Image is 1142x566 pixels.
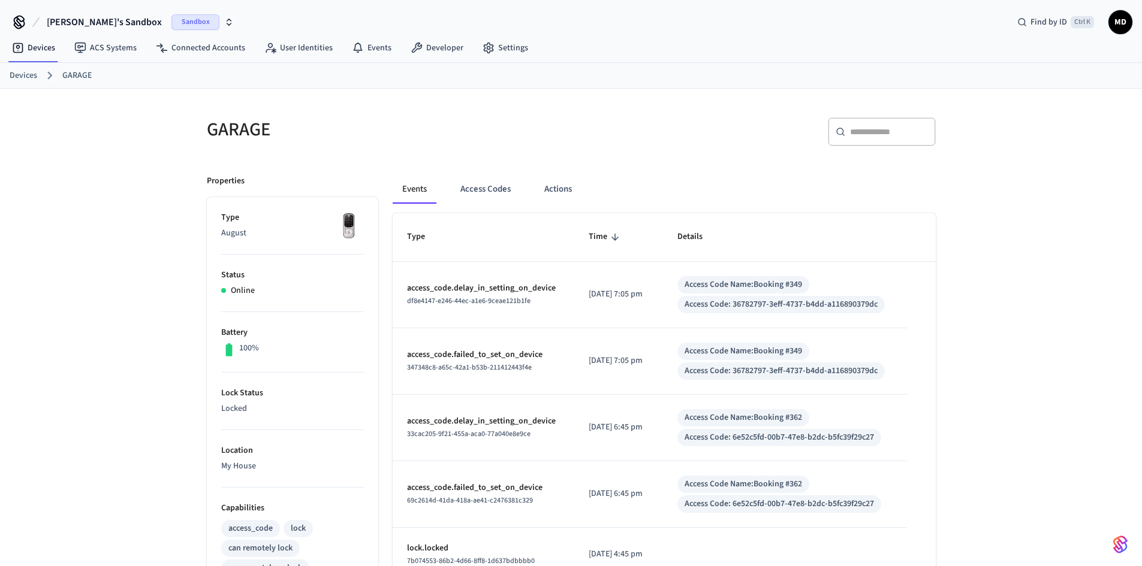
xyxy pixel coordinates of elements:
[677,228,718,246] span: Details
[393,175,936,204] div: ant example
[221,502,364,514] p: Capabilities
[407,542,561,555] p: lock.locked
[407,296,531,306] span: df8e4147-e246-44ec-a1e6-9ceae121b1fe
[589,421,649,434] p: [DATE] 6:45 pm
[401,37,473,59] a: Developer
[407,556,535,566] span: 7b074553-86b2-4d66-8ff8-1d637bdbbbb0
[1110,11,1131,33] span: MD
[407,415,561,428] p: access_code.delay_in_setting_on_device
[685,431,874,444] div: Access Code: 6e52c5fd-00b7-47e8-b2dc-b5fc39f29c27
[393,175,436,204] button: Events
[1008,11,1104,33] div: Find by IDCtrl K
[407,495,533,506] span: 69c2614d-41da-418a-ae41-c2476381c329
[1113,535,1128,554] img: SeamLogoGradient.69752ec5.svg
[451,175,520,204] button: Access Codes
[62,69,92,82] a: GARAGE
[221,444,364,457] p: Location
[685,365,878,377] div: Access Code: 36782797-3eff-4737-b4dd-a116890379dc
[207,117,564,142] h5: GARAGE
[334,211,364,241] img: Yale Assure Touchscreen Wifi Smart Lock, Satin Nickel, Front
[685,345,802,358] div: Access Code Name: Booking #349
[207,175,245,187] p: Properties
[65,37,146,59] a: ACS Systems
[221,227,364,240] p: August
[1030,16,1067,28] span: Find by ID
[589,488,649,500] p: [DATE] 6:45 pm
[407,429,531,439] span: 33cac205-9f21-455a-aca0-77a040e8e9ce
[589,288,649,301] p: [DATE] 7:05 pm
[1071,16,1094,28] span: Ctrl K
[685,298,878,311] div: Access Code: 36782797-3eff-4737-b4dd-a116890379dc
[10,69,37,82] a: Devices
[685,279,802,291] div: Access Code Name: Booking #349
[407,228,441,246] span: Type
[589,548,649,561] p: [DATE] 4:45 pm
[221,402,364,415] p: Locked
[535,175,581,204] button: Actions
[239,342,259,355] p: 100%
[228,522,273,535] div: access_code
[685,498,874,510] div: Access Code: 6e52c5fd-00b7-47e8-b2dc-b5fc39f29c27
[407,482,561,494] p: access_code.failed_to_set_on_device
[221,460,364,473] p: My House
[221,269,364,282] p: Status
[685,478,802,491] div: Access Code Name: Booking #362
[407,349,561,361] p: access_code.failed_to_set_on_device
[231,284,255,297] p: Online
[146,37,255,59] a: Connected Accounts
[685,411,802,424] div: Access Code Name: Booking #362
[589,228,623,246] span: Time
[342,37,401,59] a: Events
[291,522,306,535] div: lock
[1108,10,1132,34] button: MD
[171,14,219,30] span: Sandbox
[2,37,65,59] a: Devices
[589,355,649,367] p: [DATE] 7:05 pm
[221,326,364,339] p: Battery
[221,211,364,224] p: Type
[221,387,364,399] p: Lock Status
[228,542,293,555] div: can remotely lock
[407,362,532,373] span: 347348c8-a65c-42a1-b53b-211412443f4e
[255,37,342,59] a: User Identities
[473,37,538,59] a: Settings
[407,282,561,295] p: access_code.delay_in_setting_on_device
[47,15,162,29] span: [PERSON_NAME]'s Sandbox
